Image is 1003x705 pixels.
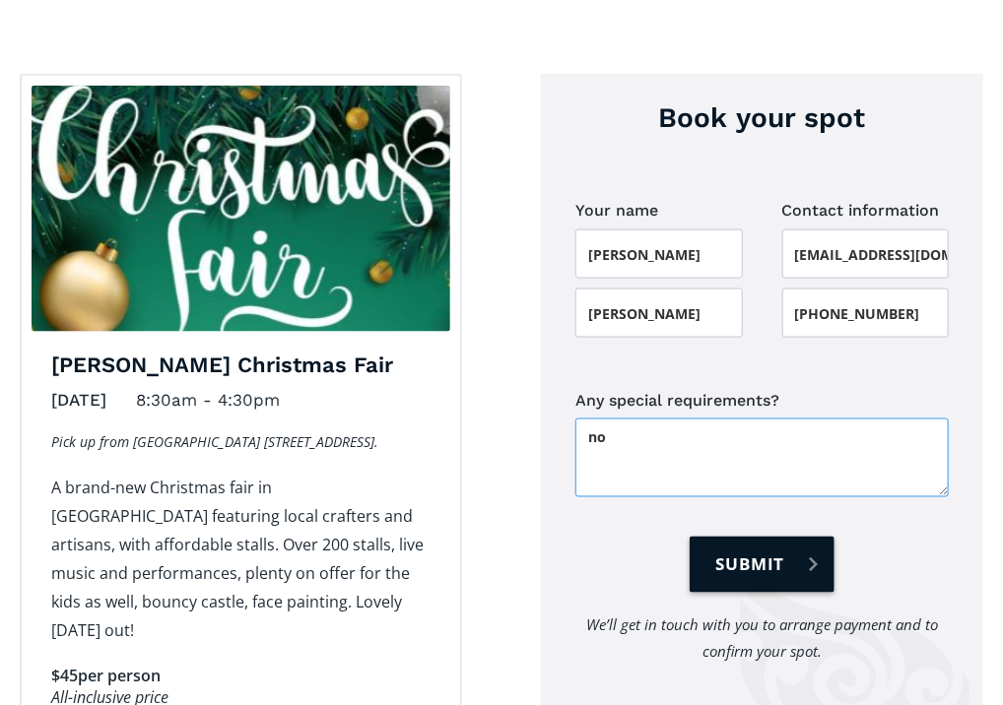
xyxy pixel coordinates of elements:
label: Any special requirements? [575,387,949,414]
input: Submit [690,537,834,593]
p: A brand-new Christmas fair in [GEOGRAPHIC_DATA] featuring local crafters and artisans, with affor... [51,475,431,646]
legend: Your name [575,196,658,224]
div: per person [78,666,161,688]
form: Day trip booking [575,196,949,705]
input: Phone [782,288,950,338]
input: First name [575,229,743,279]
img: Christmas Fair [32,86,450,332]
input: Last name [575,288,743,338]
legend: Contact information [782,196,940,224]
p: Pick up from [GEOGRAPHIC_DATA] [STREET_ADDRESS]. [51,429,431,454]
h3: Book your spot [575,98,949,137]
div: $45 [51,666,78,688]
div: We’ll get in touch with you to arrange payment and to confirm your spot. [575,612,949,666]
input: Email [782,229,950,279]
div: 8:30am - 4:30pm [136,385,280,416]
h3: [PERSON_NAME] Christmas Fair [51,352,431,380]
div: [DATE] [51,385,106,416]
